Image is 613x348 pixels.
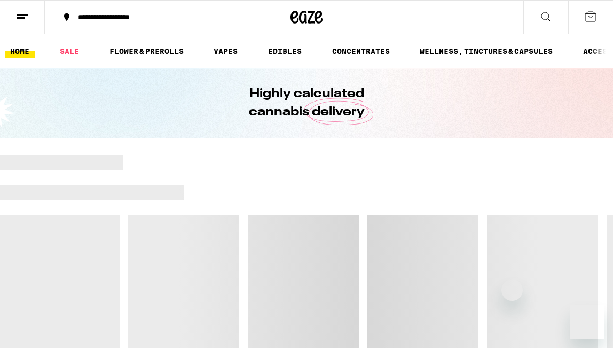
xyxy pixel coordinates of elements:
a: CONCENTRATES [327,45,395,58]
a: EDIBLES [263,45,307,58]
iframe: Button to launch messaging window [570,305,604,339]
a: SALE [54,45,84,58]
a: HOME [5,45,35,58]
h1: Highly calculated cannabis delivery [218,85,395,121]
iframe: Close message [501,280,523,301]
a: VAPES [208,45,243,58]
a: WELLNESS, TINCTURES & CAPSULES [414,45,558,58]
a: FLOWER & PREROLLS [104,45,189,58]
